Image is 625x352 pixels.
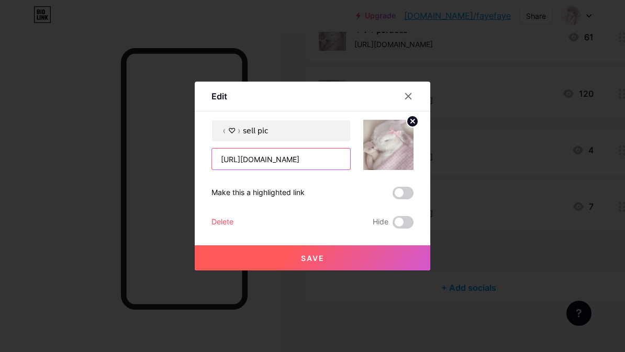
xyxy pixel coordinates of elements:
span: Save [301,254,325,263]
button: Save [195,245,430,270]
div: Make this a highlighted link [211,187,305,199]
div: Edit [211,90,227,103]
input: Title [212,120,350,141]
input: URL [212,149,350,169]
div: Delete [211,216,233,229]
img: link_thumbnail [363,120,414,170]
span: Hide [373,216,388,229]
